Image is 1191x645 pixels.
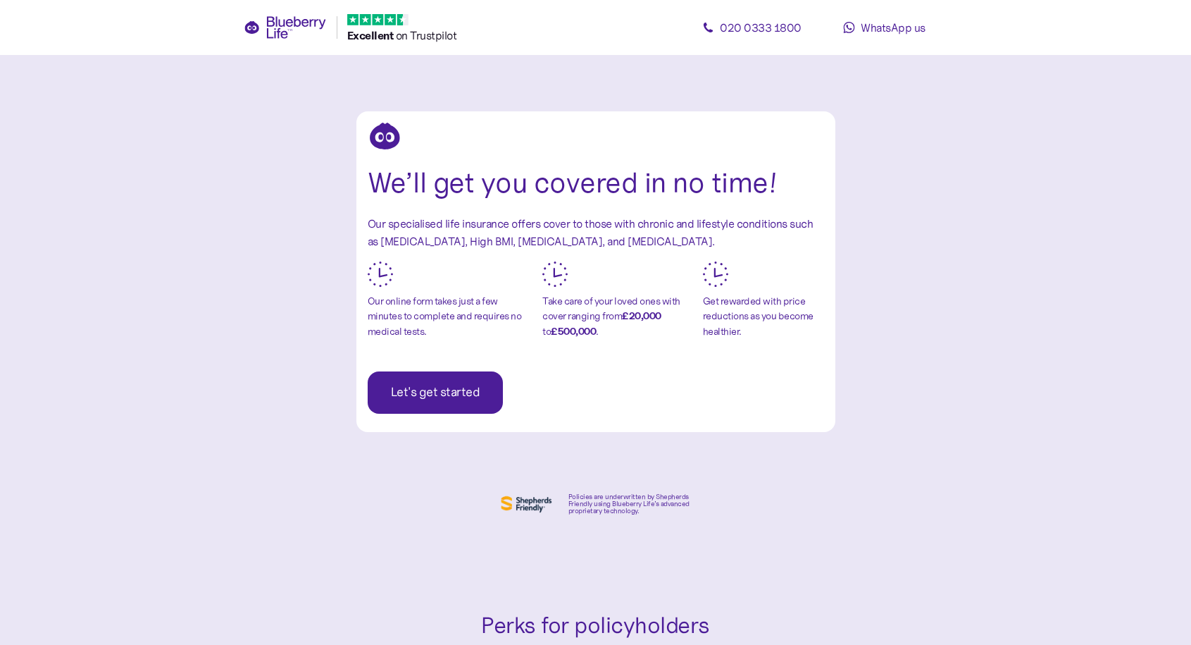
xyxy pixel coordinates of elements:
div: Our specialised life insurance offers cover to those with chronic and lifestyle conditions such a... [368,215,824,250]
div: Take care of your loved ones with cover ranging from to . [542,294,692,340]
a: 020 0333 1800 [689,13,816,42]
div: Perks for policyholders [363,608,828,644]
b: £20,000 [622,309,661,322]
button: Let's get started [368,371,504,414]
span: Excellent ️ [347,28,396,42]
b: £500,000 [551,325,596,338]
span: on Trustpilot [396,28,457,42]
div: Our online form takes just a few minutes to complete and requires no medical tests. [368,294,532,340]
span: 020 0333 1800 [720,20,802,35]
div: We’ll get you covered in no time! [368,162,824,204]
span: Let's get started [391,372,480,413]
a: WhatsApp us [821,13,948,42]
span: WhatsApp us [861,20,925,35]
img: Shephers Friendly [498,493,554,515]
div: Get rewarded with price reductions as you become healthier. [703,294,824,340]
div: Policies are underwritten by Shepherds Friendly using Blueberry Life’s advanced proprietary techn... [568,493,694,515]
